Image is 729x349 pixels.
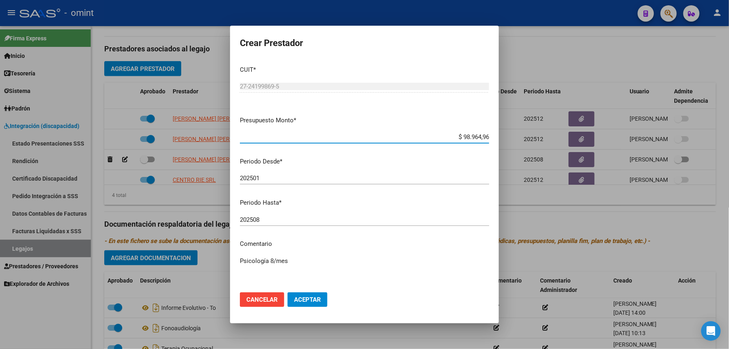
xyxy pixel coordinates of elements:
[240,157,489,166] p: Periodo Desde
[240,65,489,75] p: CUIT
[701,321,721,341] div: Open Intercom Messenger
[240,116,489,125] p: Presupuesto Monto
[246,296,278,303] span: Cancelar
[288,292,327,307] button: Aceptar
[240,198,489,208] p: Periodo Hasta
[240,239,489,249] p: Comentario
[294,296,321,303] span: Aceptar
[240,35,489,51] h2: Crear Prestador
[240,292,284,307] button: Cancelar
